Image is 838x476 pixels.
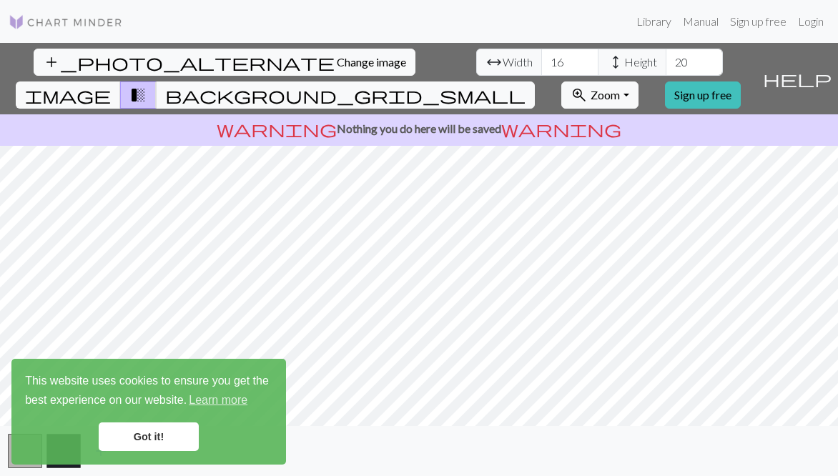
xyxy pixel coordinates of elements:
[187,390,250,411] a: learn more about cookies
[25,85,111,105] span: image
[561,81,638,109] button: Zoom
[9,14,123,31] img: Logo
[503,54,533,71] span: Width
[337,55,406,69] span: Change image
[129,85,147,105] span: transition_fade
[677,7,724,36] a: Manual
[165,85,526,105] span: background_grid_small
[11,359,286,465] div: cookieconsent
[624,54,657,71] span: Height
[34,49,415,76] button: Change image
[6,120,832,137] p: Nothing you do here will be saved
[763,69,832,89] span: help
[217,119,337,139] span: warning
[792,7,829,36] a: Login
[571,85,588,105] span: zoom_in
[756,43,838,114] button: Help
[724,7,792,36] a: Sign up free
[665,81,741,109] a: Sign up free
[99,422,199,451] a: dismiss cookie message
[485,52,503,72] span: arrow_range
[631,7,677,36] a: Library
[43,52,335,72] span: add_photo_alternate
[25,372,272,411] span: This website uses cookies to ensure you get the best experience on our website.
[607,52,624,72] span: height
[591,88,620,101] span: Zoom
[501,119,621,139] span: warning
